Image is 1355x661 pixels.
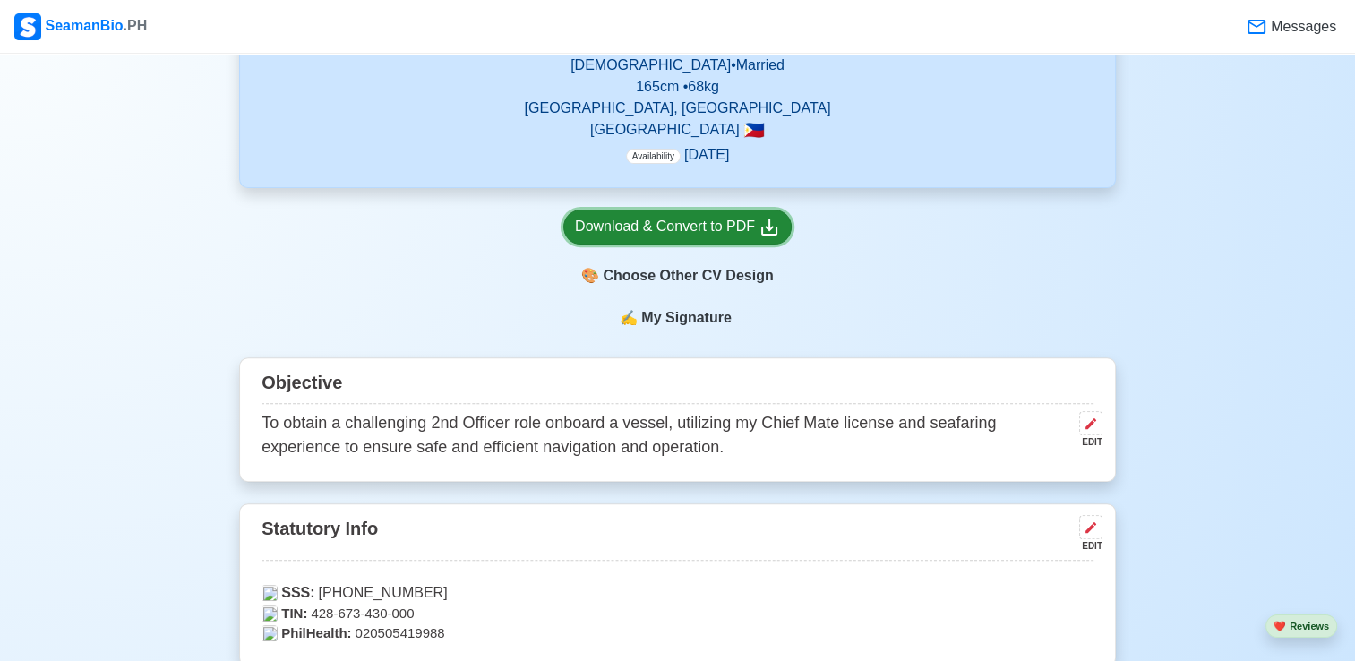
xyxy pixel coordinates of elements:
p: [GEOGRAPHIC_DATA] [262,119,1093,141]
div: EDIT [1072,539,1102,553]
span: TIN: [281,604,307,624]
p: To obtain a challenging 2nd Officer role onboard a vessel, utilizing my Chief Mate license and se... [262,411,1072,459]
p: [GEOGRAPHIC_DATA], [GEOGRAPHIC_DATA] [262,98,1093,119]
div: Statutory Info [262,511,1093,561]
div: SeamanBio [14,13,147,40]
p: [DATE] [626,144,729,166]
span: PhilHealth: [281,623,351,644]
a: Download & Convert to PDF [563,210,792,245]
span: My Signature [638,307,734,329]
div: Download & Convert to PDF [575,216,780,238]
span: Availability [626,149,681,164]
span: heart [1274,621,1286,631]
span: Messages [1267,16,1336,38]
p: [DEMOGRAPHIC_DATA] • Married [262,55,1093,76]
p: 020505419988 [262,623,1093,644]
span: 🇵🇭 [743,122,765,139]
p: [PHONE_NUMBER] [262,582,1093,604]
div: Choose Other CV Design [563,259,792,293]
img: Logo [14,13,41,40]
p: 165 cm • 68 kg [262,76,1093,98]
span: .PH [124,18,148,33]
span: sign [620,307,638,329]
div: Objective [262,365,1093,404]
div: EDIT [1072,435,1102,449]
span: SSS: [281,582,314,604]
button: heartReviews [1265,614,1337,639]
span: paint [581,265,599,287]
p: 428-673-430-000 [262,604,1093,624]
